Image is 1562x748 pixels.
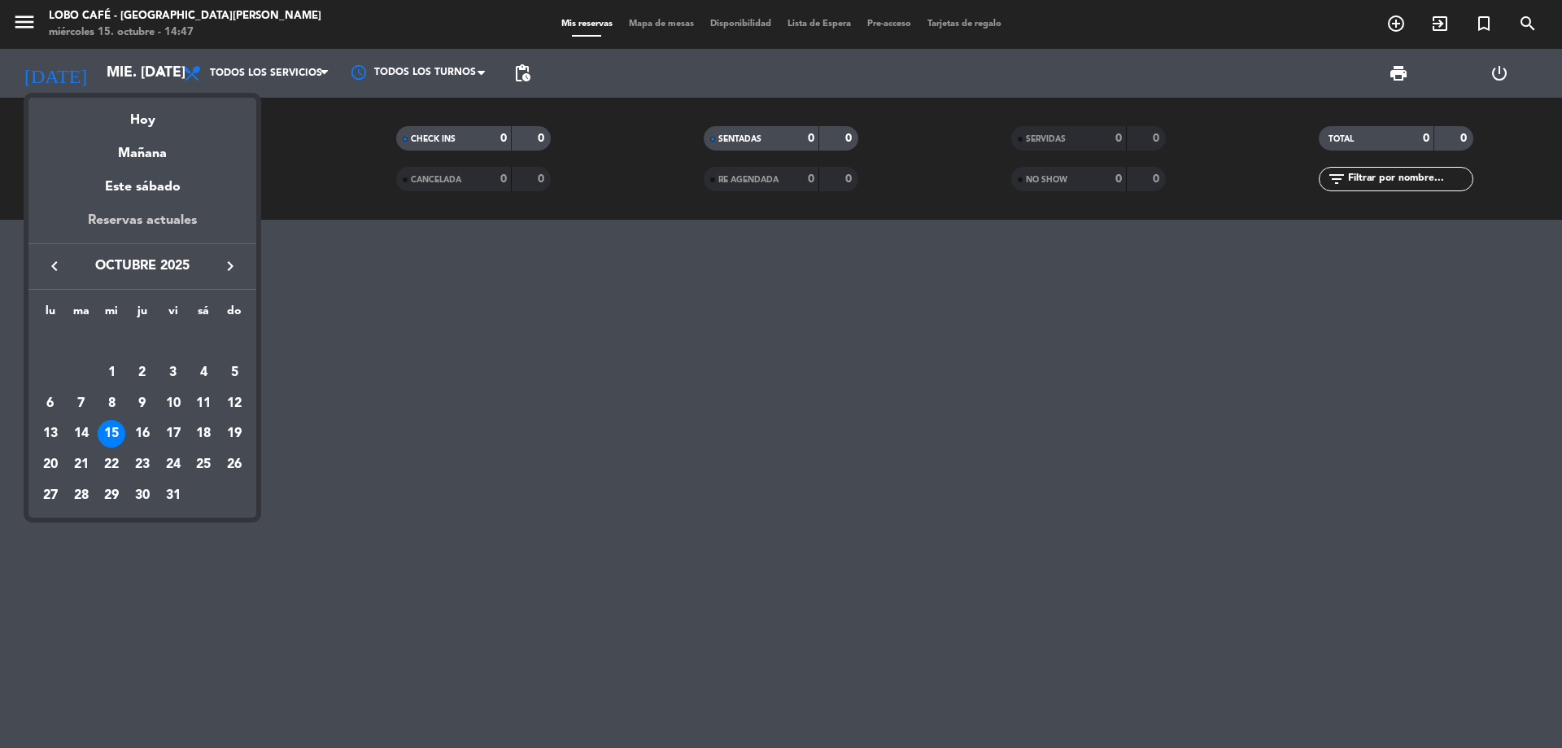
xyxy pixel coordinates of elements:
[35,388,66,419] td: 6 de octubre de 2025
[40,256,69,277] button: keyboard_arrow_left
[189,357,220,388] td: 4 de octubre de 2025
[66,388,97,419] td: 7 de octubre de 2025
[28,131,256,164] div: Mañana
[66,480,97,511] td: 28 de octubre de 2025
[35,449,66,480] td: 20 de octubre de 2025
[127,302,158,327] th: jueves
[158,449,189,480] td: 24 de octubre de 2025
[127,357,158,388] td: 2 de octubre de 2025
[37,451,64,479] div: 20
[190,451,217,479] div: 25
[189,388,220,419] td: 11 de octubre de 2025
[28,164,256,210] div: Este sábado
[216,256,245,277] button: keyboard_arrow_right
[96,302,127,327] th: miércoles
[129,482,156,510] div: 30
[96,480,127,511] td: 29 de octubre de 2025
[127,480,158,511] td: 30 de octubre de 2025
[158,418,189,449] td: 17 de octubre de 2025
[129,359,156,387] div: 2
[220,256,240,276] i: keyboard_arrow_right
[219,449,250,480] td: 26 de octubre de 2025
[37,482,64,510] div: 27
[66,302,97,327] th: martes
[189,418,220,449] td: 18 de octubre de 2025
[35,418,66,449] td: 13 de octubre de 2025
[158,357,189,388] td: 3 de octubre de 2025
[219,388,250,419] td: 12 de octubre de 2025
[189,302,220,327] th: sábado
[35,480,66,511] td: 27 de octubre de 2025
[35,326,250,357] td: OCT.
[66,449,97,480] td: 21 de octubre de 2025
[37,420,64,448] div: 13
[189,449,220,480] td: 25 de octubre de 2025
[158,302,189,327] th: viernes
[45,256,64,276] i: keyboard_arrow_left
[220,359,248,387] div: 5
[68,451,95,479] div: 21
[98,420,125,448] div: 15
[68,390,95,418] div: 7
[127,449,158,480] td: 23 de octubre de 2025
[96,418,127,449] td: 15 de octubre de 2025
[159,359,187,387] div: 3
[98,451,125,479] div: 22
[98,390,125,418] div: 8
[127,418,158,449] td: 16 de octubre de 2025
[98,482,125,510] div: 29
[69,256,216,277] span: octubre 2025
[28,98,256,131] div: Hoy
[129,451,156,479] div: 23
[158,480,189,511] td: 31 de octubre de 2025
[66,418,97,449] td: 14 de octubre de 2025
[190,390,217,418] div: 11
[96,449,127,480] td: 22 de octubre de 2025
[98,359,125,387] div: 1
[158,388,189,419] td: 10 de octubre de 2025
[129,420,156,448] div: 16
[68,482,95,510] div: 28
[129,390,156,418] div: 9
[219,357,250,388] td: 5 de octubre de 2025
[35,302,66,327] th: lunes
[159,390,187,418] div: 10
[219,418,250,449] td: 19 de octubre de 2025
[127,388,158,419] td: 9 de octubre de 2025
[220,451,248,479] div: 26
[190,420,217,448] div: 18
[220,390,248,418] div: 12
[159,482,187,510] div: 31
[96,357,127,388] td: 1 de octubre de 2025
[37,390,64,418] div: 6
[219,302,250,327] th: domingo
[28,210,256,243] div: Reservas actuales
[190,359,217,387] div: 4
[159,420,187,448] div: 17
[96,388,127,419] td: 8 de octubre de 2025
[159,451,187,479] div: 24
[68,420,95,448] div: 14
[220,420,248,448] div: 19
